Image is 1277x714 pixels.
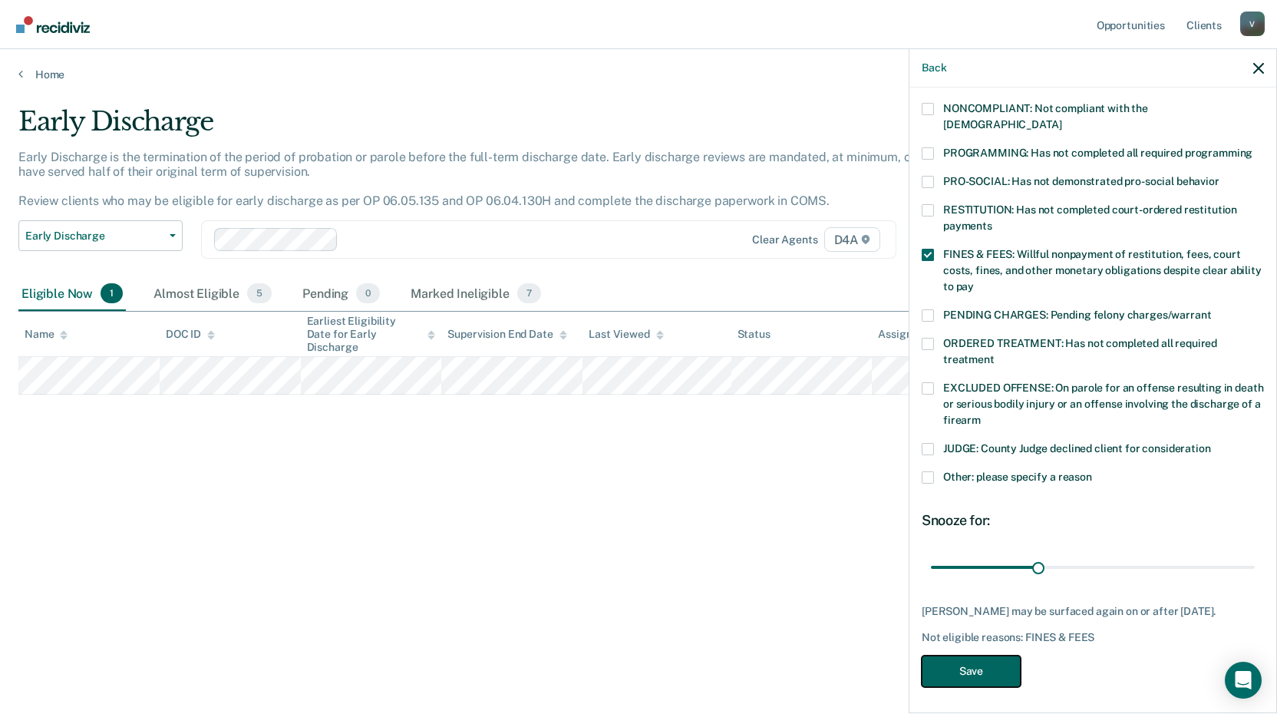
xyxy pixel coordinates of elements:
[307,315,436,353] div: Earliest Eligibility Date for Early Discharge
[943,309,1211,321] span: PENDING CHARGES: Pending felony charges/warrant
[101,283,123,303] span: 1
[299,277,383,311] div: Pending
[150,277,275,311] div: Almost Eligible
[943,248,1262,293] span: FINES & FEES: Willful nonpayment of restitution, fees, court costs, fines, and other monetary obl...
[1240,12,1265,36] div: V
[1240,12,1265,36] button: Profile dropdown button
[943,442,1211,455] span: JUDGE: County Judge declined client for consideration
[517,283,541,303] span: 7
[737,328,770,341] div: Status
[247,283,272,303] span: 5
[922,512,1264,529] div: Snooze for:
[943,175,1219,187] span: PRO-SOCIAL: Has not demonstrated pro-social behavior
[752,233,817,246] div: Clear agents
[447,328,566,341] div: Supervision End Date
[943,337,1217,365] span: ORDERED TREATMENT: Has not completed all required treatment
[25,328,68,341] div: Name
[1225,662,1262,699] div: Open Intercom Messenger
[18,150,972,209] p: Early Discharge is the termination of the period of probation or parole before the full-term disc...
[824,227,880,252] span: D4A
[16,16,90,33] img: Recidiviz
[356,283,380,303] span: 0
[408,277,544,311] div: Marked Ineligible
[943,203,1237,232] span: RESTITUTION: Has not completed court-ordered restitution payments
[589,328,663,341] div: Last Viewed
[943,382,1263,426] span: EXCLUDED OFFENSE: On parole for an offense resulting in death or serious bodily injury or an offe...
[922,61,946,74] button: Back
[18,277,126,311] div: Eligible Now
[18,68,1259,81] a: Home
[878,328,950,341] div: Assigned to
[166,328,215,341] div: DOC ID
[943,147,1252,159] span: PROGRAMMING: Has not completed all required programming
[922,605,1264,618] div: [PERSON_NAME] may be surfaced again on or after [DATE].
[922,656,1021,687] button: Save
[943,102,1148,131] span: NONCOMPLIANT: Not compliant with the [DEMOGRAPHIC_DATA]
[922,631,1264,644] div: Not eligible reasons: FINES & FEES
[25,230,163,243] span: Early Discharge
[18,106,976,150] div: Early Discharge
[943,471,1092,483] span: Other: please specify a reason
